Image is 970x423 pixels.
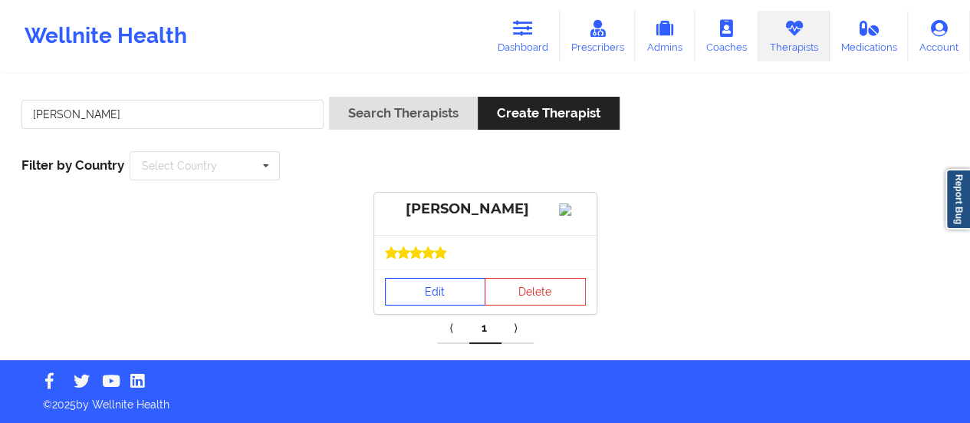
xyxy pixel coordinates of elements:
div: Select Country [142,160,217,171]
span: Filter by Country [21,157,124,173]
a: Edit [385,278,486,306]
div: Pagination Navigation [437,313,534,344]
button: Create Therapist [478,97,620,130]
input: Search Keywords [21,100,324,129]
div: [PERSON_NAME] [385,200,586,218]
button: Delete [485,278,586,306]
a: Report Bug [945,169,970,230]
img: Image%2Fplaceholer-image.png [559,203,586,216]
a: Prescribers [560,11,636,61]
a: Medications [830,11,909,61]
p: © 2025 by Wellnite Health [32,386,938,412]
a: Admins [635,11,695,61]
a: Account [908,11,970,61]
a: Dashboard [486,11,560,61]
a: 1 [469,313,501,344]
a: Therapists [758,11,830,61]
a: Coaches [695,11,758,61]
button: Search Therapists [329,97,478,130]
a: Previous item [437,313,469,344]
a: Next item [501,313,534,344]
